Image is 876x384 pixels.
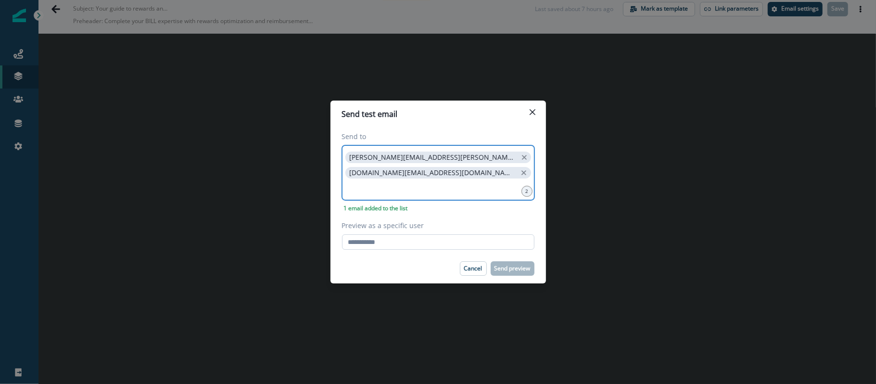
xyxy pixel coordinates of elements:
p: Send preview [495,265,531,272]
p: Send test email [342,108,398,120]
button: close [519,168,529,178]
button: close [520,153,529,162]
div: 2 [521,186,533,197]
p: Cancel [464,265,482,272]
p: [PERSON_NAME][EMAIL_ADDRESS][PERSON_NAME][DOMAIN_NAME] [350,154,517,162]
p: [DOMAIN_NAME][EMAIL_ADDRESS][DOMAIN_NAME] [350,169,516,177]
button: Close [525,104,540,120]
p: 1 email added to the list [342,204,410,213]
label: Preview as a specific user [342,220,529,230]
button: Cancel [460,261,487,276]
label: Send to [342,131,529,141]
button: Send preview [491,261,534,276]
